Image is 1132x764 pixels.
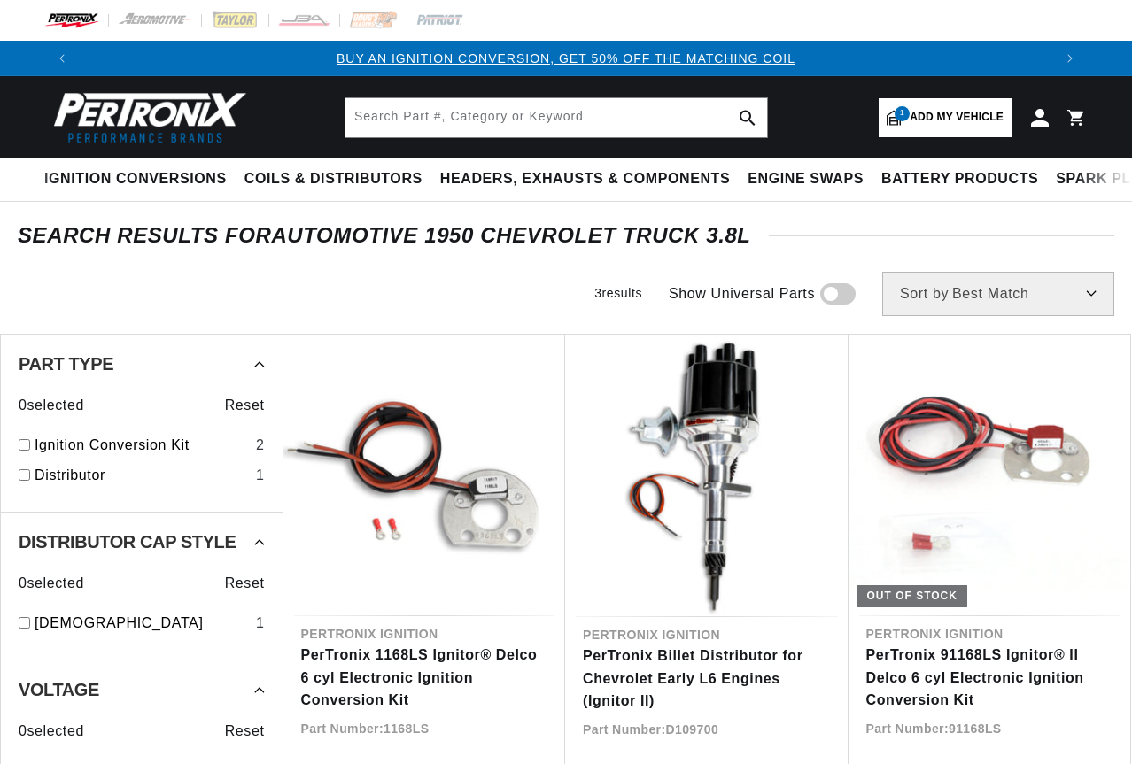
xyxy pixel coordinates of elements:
div: Announcement [80,49,1052,68]
button: search button [728,98,767,137]
div: 2 [256,434,265,457]
select: Sort by [882,272,1114,316]
summary: Ignition Conversions [44,158,236,200]
span: Distributor Cap Style [19,533,236,551]
div: 1 [256,464,265,487]
span: Add my vehicle [910,109,1004,126]
a: PerTronix 1168LS Ignitor® Delco 6 cyl Electronic Ignition Conversion Kit [301,644,548,712]
a: Ignition Conversion Kit [35,434,249,457]
summary: Headers, Exhausts & Components [431,158,739,200]
span: Coils & Distributors [244,170,423,189]
div: 1 [256,612,265,635]
span: Reset [225,394,265,417]
a: 1Add my vehicle [879,98,1012,137]
a: PerTronix 91168LS Ignitor® II Delco 6 cyl Electronic Ignition Conversion Kit [866,644,1113,712]
span: Headers, Exhausts & Components [440,170,730,189]
summary: Battery Products [872,158,1047,200]
button: Translation missing: en.sections.announcements.previous_announcement [44,41,80,76]
button: Translation missing: en.sections.announcements.next_announcement [1052,41,1088,76]
span: 0 selected [19,572,84,595]
summary: Coils & Distributors [236,158,431,200]
span: Sort by [900,287,949,301]
a: BUY AN IGNITION CONVERSION, GET 50% OFF THE MATCHING COIL [337,51,795,66]
a: [DEMOGRAPHIC_DATA] [35,612,249,635]
span: 0 selected [19,394,84,417]
span: Reset [225,572,265,595]
span: 1 [895,106,910,121]
span: Show Universal Parts [669,282,815,305]
summary: Engine Swaps [739,158,872,200]
span: 0 selected [19,720,84,743]
span: Battery Products [881,170,1038,189]
img: Pertronix [44,87,248,148]
a: Distributor [35,464,249,487]
span: Engine Swaps [748,170,864,189]
span: Reset [225,720,265,743]
span: 3 results [594,286,642,300]
div: SEARCH RESULTS FOR Automotive 1950 Chevrolet Truck 3.8L [18,227,1114,244]
a: PerTronix Billet Distributor for Chevrolet Early L6 Engines (Ignitor II) [583,644,831,713]
span: Part Type [19,355,113,373]
span: Voltage [19,681,99,698]
div: 1 of 3 [80,49,1052,68]
span: Ignition Conversions [44,170,227,189]
input: Search Part #, Category or Keyword [345,98,767,137]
